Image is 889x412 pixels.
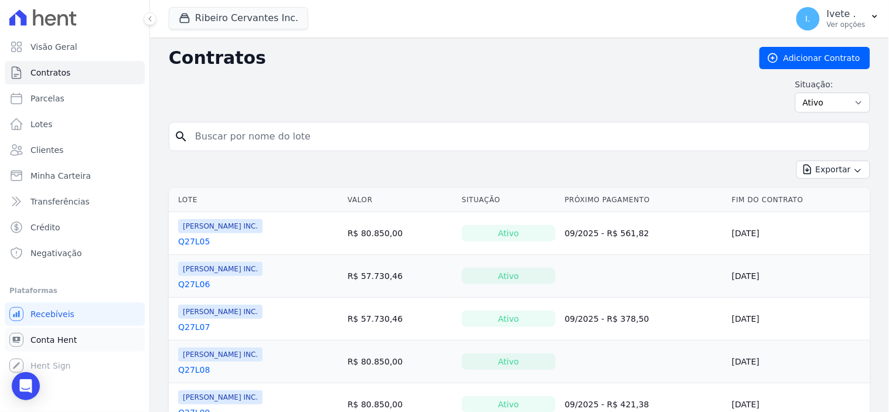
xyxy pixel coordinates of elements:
[343,341,457,383] td: R$ 80.850,00
[9,284,140,298] div: Plataformas
[5,61,145,84] a: Contratos
[462,353,556,370] div: Ativo
[30,334,77,346] span: Conta Hent
[30,144,63,156] span: Clientes
[565,400,649,409] a: 09/2025 - R$ 421,38
[30,196,90,207] span: Transferências
[806,15,811,23] span: I.
[178,321,210,333] a: Q27L07
[727,341,870,383] td: [DATE]
[178,236,210,247] a: Q27L05
[343,298,457,341] td: R$ 57.730,46
[188,125,865,148] input: Buscar por nome do lote
[12,372,40,400] div: Open Intercom Messenger
[169,188,343,212] th: Lote
[5,190,145,213] a: Transferências
[30,93,64,104] span: Parcelas
[795,79,870,90] label: Situação:
[462,311,556,327] div: Ativo
[343,212,457,255] td: R$ 80.850,00
[727,255,870,298] td: [DATE]
[5,87,145,110] a: Parcelas
[178,262,263,276] span: [PERSON_NAME] INC.
[178,348,263,362] span: [PERSON_NAME] INC.
[30,170,91,182] span: Minha Carteira
[30,308,74,320] span: Recebíveis
[565,229,649,238] a: 09/2025 - R$ 561,82
[178,219,263,233] span: [PERSON_NAME] INC.
[796,161,870,179] button: Exportar
[759,47,870,69] a: Adicionar Contrato
[462,268,556,284] div: Ativo
[169,47,741,69] h2: Contratos
[827,20,866,29] p: Ver opções
[178,278,210,290] a: Q27L06
[727,298,870,341] td: [DATE]
[178,364,210,376] a: Q27L08
[5,113,145,136] a: Lotes
[5,302,145,326] a: Recebíveis
[178,390,263,404] span: [PERSON_NAME] INC.
[30,118,53,130] span: Lotes
[5,35,145,59] a: Visão Geral
[827,8,866,20] p: Ivete .
[5,241,145,265] a: Negativação
[727,212,870,255] td: [DATE]
[5,138,145,162] a: Clientes
[5,164,145,188] a: Minha Carteira
[560,188,727,212] th: Próximo Pagamento
[565,314,649,324] a: 09/2025 - R$ 378,50
[457,188,560,212] th: Situação
[30,67,70,79] span: Contratos
[5,216,145,239] a: Crédito
[343,188,457,212] th: Valor
[30,247,82,259] span: Negativação
[343,255,457,298] td: R$ 57.730,46
[30,41,77,53] span: Visão Geral
[174,130,188,144] i: search
[30,222,60,233] span: Crédito
[462,225,556,241] div: Ativo
[727,188,870,212] th: Fim do Contrato
[5,328,145,352] a: Conta Hent
[178,305,263,319] span: [PERSON_NAME] INC.
[169,7,308,29] button: Ribeiro Cervantes Inc.
[787,2,889,35] button: I. Ivete . Ver opções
